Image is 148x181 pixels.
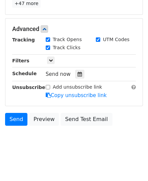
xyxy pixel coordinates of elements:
iframe: Chat Widget [114,149,148,181]
a: Send [5,113,27,126]
a: Copy unsubscribe link [46,92,107,98]
h5: Advanced [12,25,136,33]
strong: Tracking [12,37,35,42]
label: Track Opens [53,36,82,43]
label: Add unsubscribe link [53,84,102,91]
a: Send Test Email [61,113,112,126]
strong: Filters [12,58,29,63]
label: Track Clicks [53,44,81,51]
strong: Schedule [12,71,37,76]
span: Send now [46,71,71,77]
a: Preview [29,113,59,126]
strong: Unsubscribe [12,85,45,90]
label: UTM Codes [103,36,129,43]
